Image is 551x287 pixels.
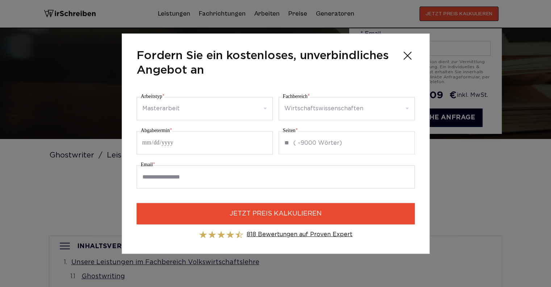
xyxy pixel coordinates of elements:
label: Fachbereich [283,92,310,101]
label: Arbeitstyp [141,92,164,101]
label: Email [141,160,155,169]
button: JETZT PREIS KALKULIEREN [137,203,415,224]
span: JETZT PREIS KALKULIEREN [230,209,322,218]
a: 818 Bewertungen auf Proven Expert [247,231,352,237]
label: Abgabetermin [141,126,172,135]
label: Seiten [283,126,298,135]
div: Masterarbeit [142,103,180,114]
span: Fordern Sie ein kostenloses, unverbindliches Angebot an [137,48,395,77]
div: Wirtschaftswissenschaften [284,103,363,114]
